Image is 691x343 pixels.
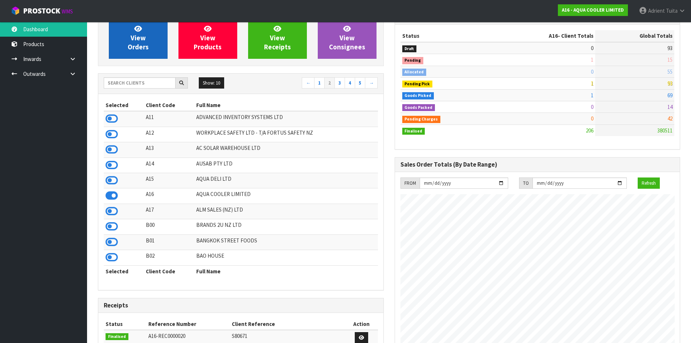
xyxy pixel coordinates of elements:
span: View Orders [128,24,149,52]
span: 69 [667,92,673,99]
span: S80671 [232,332,247,339]
span: Finalised [106,333,128,340]
td: BRANDS 2U NZ LTD [194,219,378,234]
th: Selected [104,265,144,277]
h3: Sales Order Totals (By Date Range) [400,161,675,168]
td: AQUA DELI LTD [194,173,378,188]
th: Status [400,30,491,42]
span: View Products [194,24,222,52]
span: Draft [402,45,417,53]
nav: Page navigation [246,77,378,90]
span: 0 [591,45,593,52]
td: B02 [144,250,194,265]
a: 3 [334,77,345,89]
span: 0 [591,103,593,110]
th: Full Name [194,265,378,277]
span: 206 [586,127,593,134]
a: ← [302,77,314,89]
td: A17 [144,204,194,219]
td: A14 [144,158,194,173]
strong: A16 - AQUA COOLER LIMITED [562,7,624,13]
th: Global Totals [595,30,674,42]
span: View Receipts [264,24,291,52]
span: 93 [667,80,673,87]
span: ProStock [23,6,60,16]
th: Client Reference [230,318,345,330]
span: Tuita [666,7,678,14]
span: A16-REC0000020 [148,332,185,339]
input: Search clients [104,77,176,89]
th: Client Code [144,265,194,277]
td: AUSAB PTY LTD [194,158,378,173]
span: Goods Packed [402,104,435,111]
a: 2 [324,77,335,89]
a: 5 [355,77,365,89]
a: ViewProducts [178,17,237,59]
th: Status [104,318,147,330]
td: WORKPLACE SAFETY LTD - T/A FORTUS SAFETY NZ [194,127,378,142]
th: Client Code [144,99,194,111]
button: Refresh [638,177,660,189]
span: Pending Charges [402,116,441,123]
a: 1 [314,77,325,89]
span: 42 [667,115,673,122]
th: Action [345,318,378,330]
td: B00 [144,219,194,234]
small: WMS [62,8,73,15]
td: A13 [144,142,194,158]
a: ViewOrders [109,17,168,59]
span: Finalised [402,128,425,135]
span: 93 [667,45,673,52]
a: → [365,77,378,89]
span: 1 [591,80,593,87]
a: ViewReceipts [248,17,307,59]
span: 1 [591,56,593,63]
td: B01 [144,234,194,250]
a: ViewConsignees [318,17,377,59]
th: Full Name [194,99,378,111]
th: Selected [104,99,144,111]
span: Goods Picked [402,92,434,99]
td: BANGKOK STREET FOODS [194,234,378,250]
span: 0 [591,115,593,122]
span: View Consignees [329,24,365,52]
span: Adrient [648,7,665,14]
a: A16 - AQUA COOLER LIMITED [558,4,628,16]
td: A11 [144,111,194,127]
span: 55 [667,68,673,75]
td: ADVANCED INVENTORY SYSTEMS LTD [194,111,378,127]
th: Reference Number [147,318,230,330]
div: FROM [400,177,420,189]
button: Show: 10 [199,77,224,89]
a: 4 [345,77,355,89]
span: 380511 [657,127,673,134]
td: AQUA COOLER LIMITED [194,188,378,204]
td: AC SOLAR WAREHOUSE LTD [194,142,378,158]
span: A16 [549,32,558,39]
span: 14 [667,103,673,110]
h3: Receipts [104,302,378,309]
span: Allocated [402,69,427,76]
th: - Client Totals [491,30,595,42]
td: BAO HOUSE [194,250,378,265]
span: 1 [591,92,593,99]
span: 15 [667,56,673,63]
td: A15 [144,173,194,188]
span: Pending [402,57,424,64]
td: ALM SALES (NZ) LTD [194,204,378,219]
td: A12 [144,127,194,142]
td: A16 [144,188,194,204]
div: TO [519,177,532,189]
span: Pending Pick [402,81,433,88]
img: cube-alt.png [11,6,20,15]
span: 0 [591,68,593,75]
